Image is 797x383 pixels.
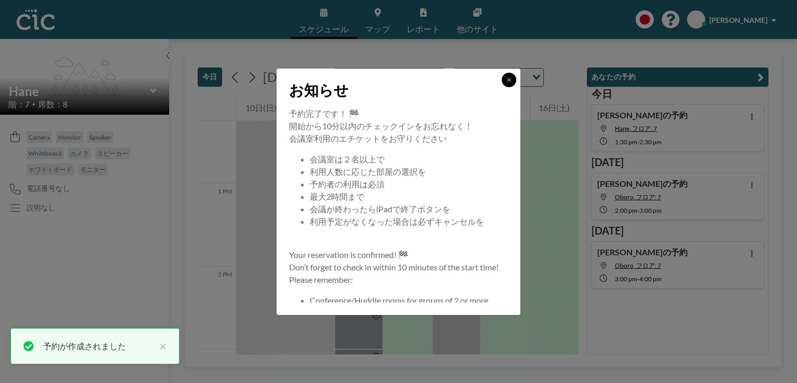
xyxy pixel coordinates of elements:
[289,250,408,259] span: Your reservation is confirmed! 🏁
[310,191,364,201] span: 最大2時間まで
[289,262,499,272] span: Don’t forget to check in within 10 minutes of the start time!
[289,108,359,118] span: 予約完了です！ 🏁
[310,167,426,176] span: 利用人数に応じた部屋の選択を
[289,133,447,143] span: 会議室利用のエチケットをお守りください
[310,204,450,214] span: 会議が終わったらiPadで終了ボタンを
[310,179,384,189] span: 予約者の利用は必須
[310,154,384,164] span: 会議室は２名以上で
[289,121,473,131] span: 開始から10分以内のチェックインをお忘れなく！
[154,340,167,352] button: close
[289,81,349,99] span: お知らせ
[289,275,353,284] span: Please remember:
[43,340,154,352] div: 予約が作成されました
[310,295,488,305] span: Conference/Huddle rooms for groups of 2 or more
[310,216,484,226] span: 利用予定がなくなった場合は必ずキャンセルを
